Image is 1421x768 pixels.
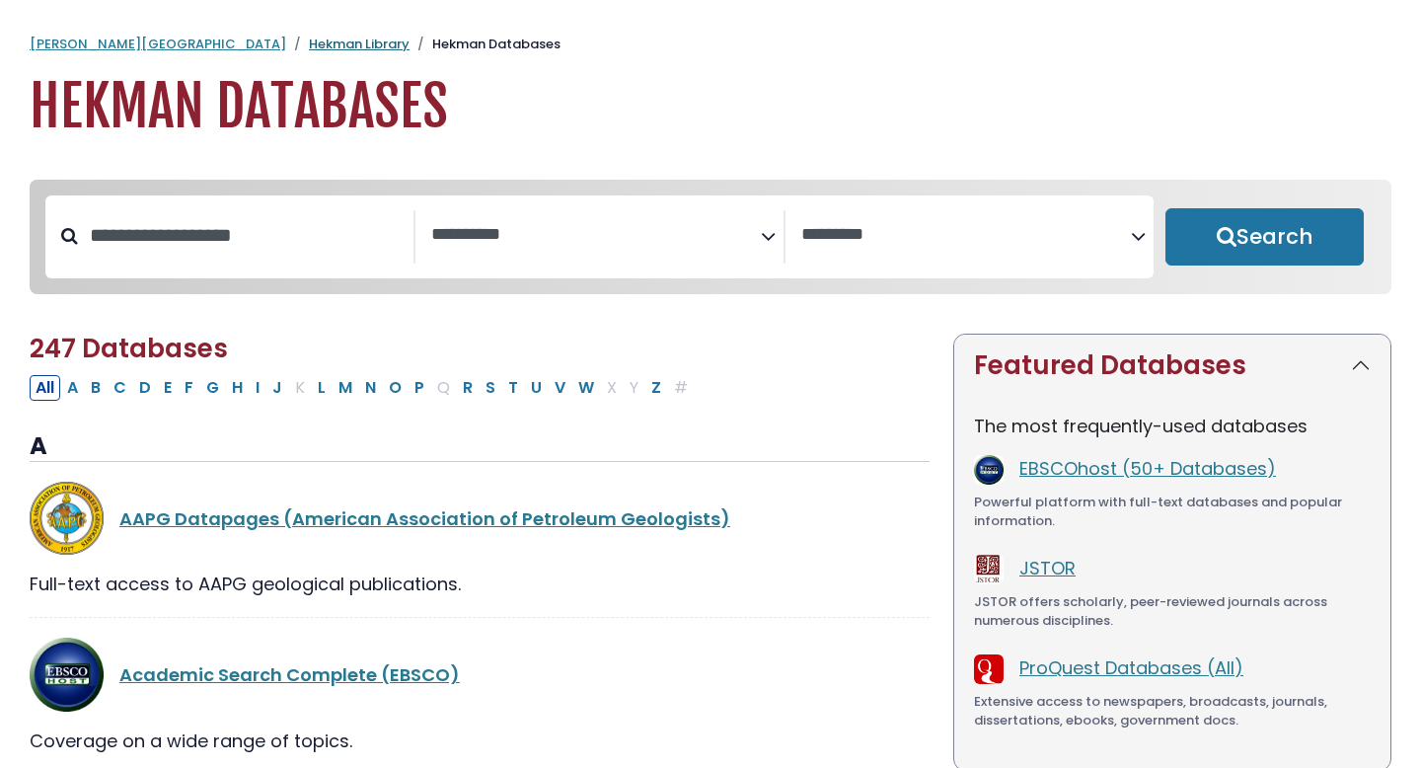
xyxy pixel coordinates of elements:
[30,331,228,366] span: 247 Databases
[974,692,1371,730] div: Extensive access to newspapers, broadcasts, journals, dissertations, ebooks, government docs.
[78,219,413,252] input: Search database by title or keyword
[30,432,930,462] h3: A
[108,375,132,401] button: Filter Results C
[954,335,1390,397] button: Featured Databases
[1019,556,1076,580] a: JSTOR
[30,35,1391,54] nav: breadcrumb
[133,375,157,401] button: Filter Results D
[525,375,548,401] button: Filter Results U
[312,375,332,401] button: Filter Results L
[30,571,930,597] div: Full-text access to AAPG geological publications.
[333,375,358,401] button: Filter Results M
[431,225,761,246] textarea: Search
[266,375,288,401] button: Filter Results J
[179,375,199,401] button: Filter Results F
[502,375,524,401] button: Filter Results T
[549,375,571,401] button: Filter Results V
[30,374,696,399] div: Alpha-list to filter by first letter of database name
[410,35,561,54] li: Hekman Databases
[572,375,600,401] button: Filter Results W
[30,74,1391,140] h1: Hekman Databases
[200,375,225,401] button: Filter Results G
[974,413,1371,439] p: The most frequently-used databases
[226,375,249,401] button: Filter Results H
[480,375,501,401] button: Filter Results S
[801,225,1131,246] textarea: Search
[974,493,1371,531] div: Powerful platform with full-text databases and popular information.
[359,375,382,401] button: Filter Results N
[409,375,430,401] button: Filter Results P
[119,662,460,687] a: Academic Search Complete (EBSCO)
[383,375,408,401] button: Filter Results O
[30,728,930,754] div: Coverage on a wide range of topics.
[1019,655,1243,680] a: ProQuest Databases (All)
[30,180,1391,294] nav: Search filters
[30,35,286,53] a: [PERSON_NAME][GEOGRAPHIC_DATA]
[85,375,107,401] button: Filter Results B
[457,375,479,401] button: Filter Results R
[61,375,84,401] button: Filter Results A
[1019,456,1276,481] a: EBSCOhost (50+ Databases)
[158,375,178,401] button: Filter Results E
[1165,208,1364,266] button: Submit for Search Results
[645,375,667,401] button: Filter Results Z
[119,506,730,531] a: AAPG Datapages (American Association of Petroleum Geologists)
[250,375,265,401] button: Filter Results I
[30,375,60,401] button: All
[309,35,410,53] a: Hekman Library
[974,592,1371,631] div: JSTOR offers scholarly, peer-reviewed journals across numerous disciplines.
